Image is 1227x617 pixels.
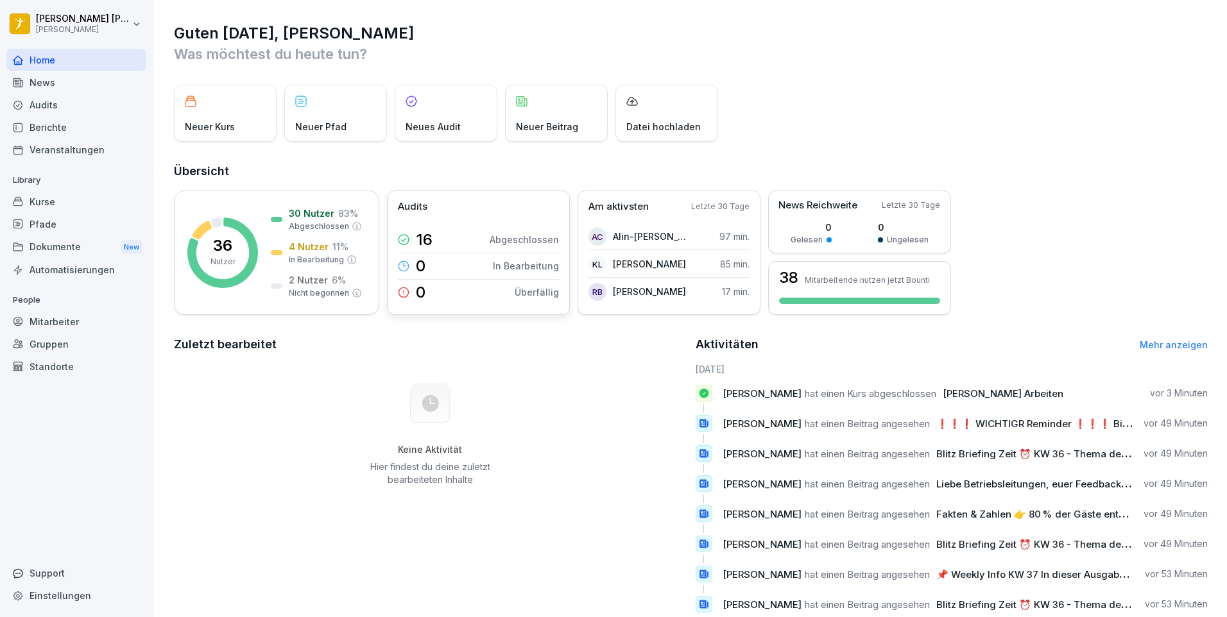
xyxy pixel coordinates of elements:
[174,335,687,353] h2: Zuletzt bearbeitet
[723,418,802,430] span: [PERSON_NAME]
[174,44,1208,64] p: Was möchtest du heute tun?
[723,508,802,520] span: [PERSON_NAME]
[416,258,425,274] p: 0
[588,255,606,273] div: KL
[805,275,930,285] p: Mitarbeitende nutzen jetzt Bounti
[778,198,857,213] p: News Reichweite
[791,234,823,246] p: Gelesen
[805,387,936,400] span: hat einen Kurs abgeschlossen
[36,13,130,24] p: [PERSON_NAME] [PERSON_NAME]
[365,461,495,486] p: Hier findest du deine zuletzt bearbeiteten Inhalte
[1150,387,1208,400] p: vor 3 Minuten
[289,207,334,220] p: 30 Nutzer
[185,120,235,133] p: Neuer Kurs
[6,213,146,235] a: Pfade
[6,94,146,116] a: Audits
[416,285,425,300] p: 0
[121,240,142,255] div: New
[588,228,606,246] div: AC
[174,23,1208,44] h1: Guten [DATE], [PERSON_NAME]
[720,257,750,271] p: 85 min.
[696,362,1208,376] h6: [DATE]
[516,120,578,133] p: Neuer Beitrag
[1144,477,1208,490] p: vor 49 Minuten
[6,116,146,139] a: Berichte
[723,538,802,550] span: [PERSON_NAME]
[493,259,559,273] p: In Bearbeitung
[6,235,146,259] a: DokumenteNew
[613,230,687,243] p: Alin-[PERSON_NAME]
[719,230,750,243] p: 97 min.
[779,270,798,285] h3: 38
[6,71,146,94] a: News
[36,25,130,34] p: [PERSON_NAME]
[416,232,433,248] p: 16
[691,201,750,212] p: Letzte 30 Tage
[289,273,328,287] p: 2 Nutzer
[723,478,802,490] span: [PERSON_NAME]
[406,120,461,133] p: Neues Audit
[6,235,146,259] div: Dokumente
[6,333,146,355] a: Gruppen
[6,190,146,213] a: Kurse
[6,310,146,333] a: Mitarbeiter
[6,49,146,71] a: Home
[805,598,930,611] span: hat einen Beitrag angesehen
[805,568,930,580] span: hat einen Beitrag angesehen
[289,221,349,232] p: Abgeschlossen
[805,448,930,460] span: hat einen Beitrag angesehen
[1144,537,1208,550] p: vor 49 Minuten
[213,238,232,253] p: 36
[289,254,344,266] p: In Bearbeitung
[515,285,559,299] p: Überfällig
[1145,568,1208,580] p: vor 53 Minuten
[723,387,802,400] span: [PERSON_NAME]
[365,444,495,455] h5: Keine Aktivität
[791,221,832,234] p: 0
[588,199,649,214] p: Am aktivsten
[6,584,146,607] a: Einstellungen
[805,478,930,490] span: hat einen Beitrag angesehen
[722,285,750,298] p: 17 min.
[943,387,1063,400] span: [PERSON_NAME] Arbeiten
[1144,507,1208,520] p: vor 49 Minuten
[805,418,930,430] span: hat einen Beitrag angesehen
[6,258,146,281] a: Automatisierungen
[398,199,427,214] p: Audits
[490,233,559,246] p: Abgeschlossen
[6,139,146,161] a: Veranstaltungen
[6,290,146,310] p: People
[6,355,146,378] a: Standorte
[210,256,236,267] p: Nutzer
[613,285,686,298] p: [PERSON_NAME]
[6,170,146,190] p: Library
[332,240,348,253] p: 11 %
[878,221,929,234] p: 0
[332,273,346,287] p: 6 %
[723,568,802,580] span: [PERSON_NAME]
[1144,447,1208,460] p: vor 49 Minuten
[289,240,329,253] p: 4 Nutzer
[1140,339,1208,350] a: Mehr anzeigen
[805,538,930,550] span: hat einen Beitrag angesehen
[295,120,347,133] p: Neuer Pfad
[882,199,940,211] p: Letzte 30 Tage
[723,448,802,460] span: [PERSON_NAME]
[805,508,930,520] span: hat einen Beitrag angesehen
[289,287,349,299] p: Nicht begonnen
[626,120,701,133] p: Datei hochladen
[6,562,146,584] div: Support
[338,207,358,220] p: 83 %
[1144,417,1208,430] p: vor 49 Minuten
[588,283,606,301] div: RB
